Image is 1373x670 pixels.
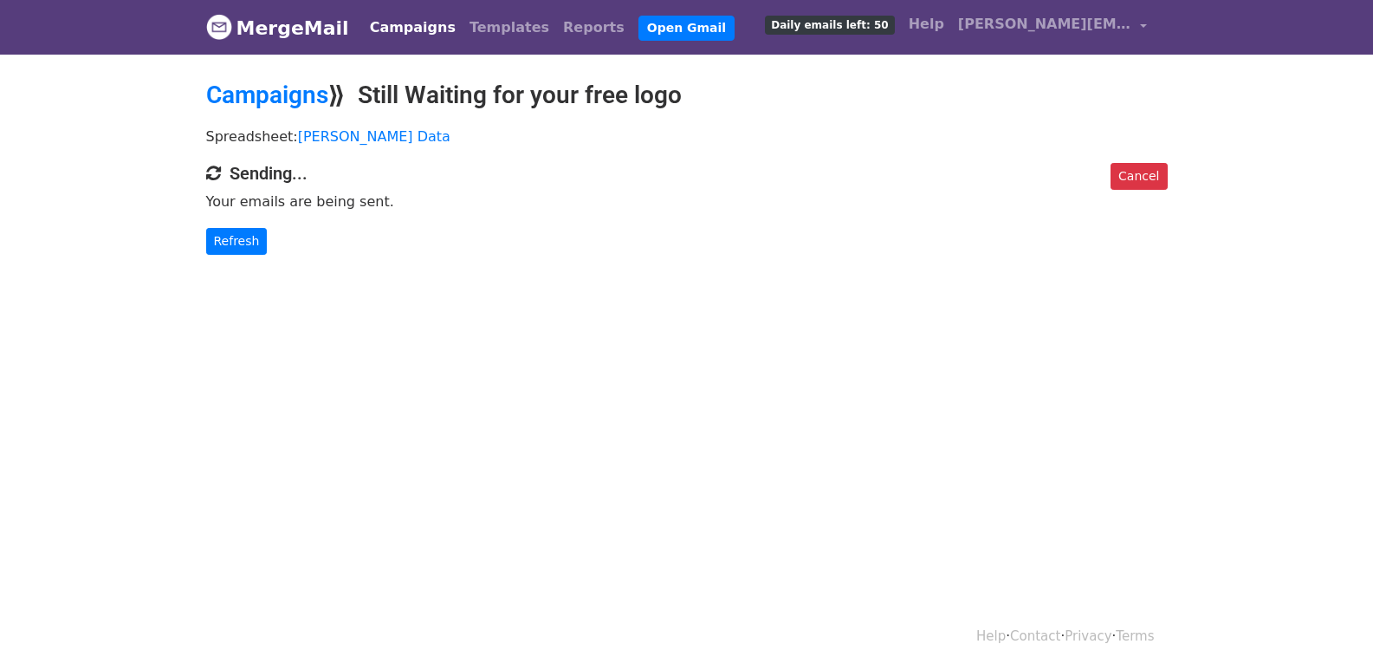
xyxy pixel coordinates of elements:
[206,14,232,40] img: MergeMail logo
[463,10,556,45] a: Templates
[206,228,268,255] a: Refresh
[363,10,463,45] a: Campaigns
[206,10,349,46] a: MergeMail
[206,81,1168,110] h2: ⟫ Still Waiting for your free logo
[1010,628,1060,644] a: Contact
[951,7,1154,48] a: [PERSON_NAME][EMAIL_ADDRESS][DOMAIN_NAME]
[758,7,901,42] a: Daily emails left: 50
[1065,628,1111,644] a: Privacy
[1286,587,1373,670] iframe: Chat Widget
[1111,163,1167,190] a: Cancel
[765,16,894,35] span: Daily emails left: 50
[206,127,1168,146] p: Spreadsheet:
[298,128,450,145] a: [PERSON_NAME] Data
[206,163,1168,184] h4: Sending...
[638,16,735,41] a: Open Gmail
[902,7,951,42] a: Help
[206,81,328,109] a: Campaigns
[1116,628,1154,644] a: Terms
[206,192,1168,211] p: Your emails are being sent.
[556,10,631,45] a: Reports
[976,628,1006,644] a: Help
[958,14,1131,35] span: [PERSON_NAME][EMAIL_ADDRESS][DOMAIN_NAME]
